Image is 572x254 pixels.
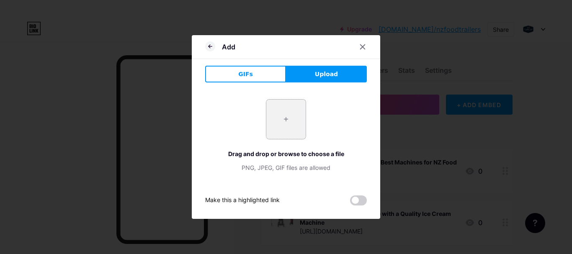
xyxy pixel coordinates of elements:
[286,66,367,82] button: Upload
[222,42,235,52] div: Add
[205,66,286,82] button: GIFs
[205,195,280,205] div: Make this a highlighted link
[205,163,367,172] div: PNG, JPEG, GIF files are allowed
[238,70,253,79] span: GIFs
[315,70,338,79] span: Upload
[205,149,367,158] div: Drag and drop or browse to choose a file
